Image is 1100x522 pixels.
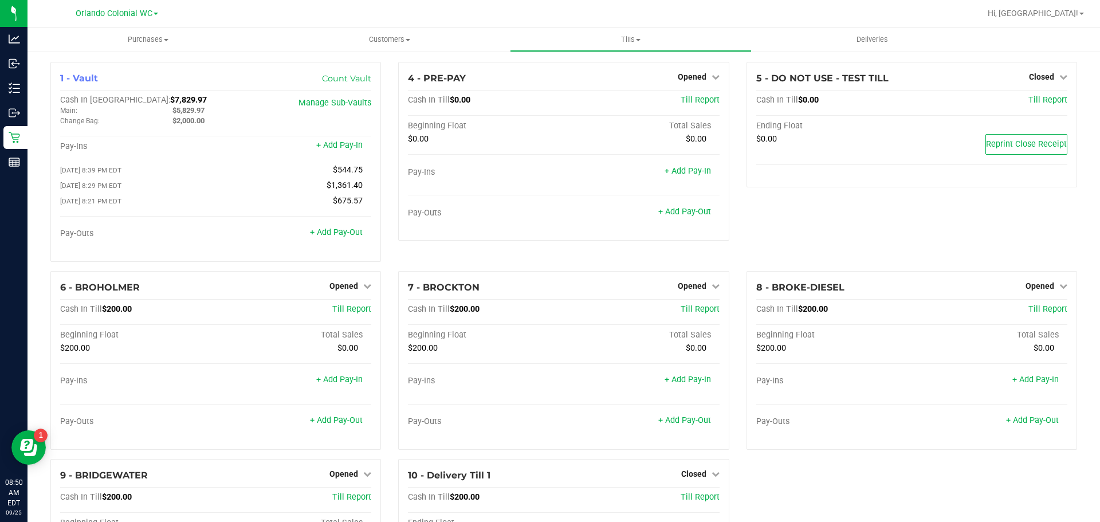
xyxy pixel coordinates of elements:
span: [DATE] 8:21 PM EDT [60,197,121,205]
span: $1,361.40 [327,180,363,190]
a: + Add Pay-Out [658,415,711,425]
span: $2,000.00 [172,116,205,125]
span: Cash In Till [60,304,102,314]
span: $0.00 [408,134,429,144]
div: Pay-Ins [756,376,912,386]
span: $200.00 [450,304,480,314]
span: $0.00 [1034,343,1054,353]
inline-svg: Inventory [9,83,20,94]
span: 6 - BROHOLMER [60,282,140,293]
span: Cash In Till [60,492,102,502]
a: Count Vault [322,73,371,84]
span: [DATE] 8:39 PM EDT [60,166,121,174]
iframe: Resource center unread badge [34,429,48,442]
a: Customers [269,28,510,52]
p: 08:50 AM EDT [5,477,22,508]
a: + Add Pay-Out [1006,415,1059,425]
div: Pay-Ins [408,167,564,178]
div: Beginning Float [408,121,564,131]
span: Opened [1026,281,1054,291]
div: Pay-Outs [408,417,564,427]
a: Till Report [332,304,371,314]
inline-svg: Analytics [9,33,20,45]
span: [DATE] 8:29 PM EDT [60,182,121,190]
a: + Add Pay-Out [310,227,363,237]
button: Reprint Close Receipt [985,134,1067,155]
span: $0.00 [756,134,777,144]
div: Pay-Outs [756,417,912,427]
span: Main: [60,107,77,115]
span: Cash In Till [408,304,450,314]
span: 9 - BRIDGEWATER [60,470,148,481]
a: Till Report [681,304,720,314]
span: $5,829.97 [172,106,205,115]
span: $200.00 [756,343,786,353]
div: Total Sales [912,330,1067,340]
a: Till Report [1028,304,1067,314]
div: Total Sales [564,330,720,340]
div: Beginning Float [756,330,912,340]
inline-svg: Inbound [9,58,20,69]
iframe: Resource center [11,430,46,465]
span: Cash In [GEOGRAPHIC_DATA]: [60,95,170,105]
span: Deliveries [841,34,903,45]
span: $200.00 [60,343,90,353]
span: Tills [510,34,751,45]
div: Pay-Ins [60,376,216,386]
a: + Add Pay-In [316,375,363,384]
span: $675.57 [333,196,363,206]
a: + Add Pay-In [665,166,711,176]
div: Pay-Outs [408,208,564,218]
inline-svg: Reports [9,156,20,168]
a: Till Report [681,95,720,105]
div: Pay-Ins [408,376,564,386]
span: $200.00 [408,343,438,353]
span: 7 - BROCKTON [408,282,480,293]
a: + Add Pay-Out [658,207,711,217]
span: $544.75 [333,165,363,175]
span: Reprint Close Receipt [986,139,1067,149]
div: Total Sales [216,330,372,340]
span: $200.00 [102,304,132,314]
div: Ending Float [756,121,912,131]
span: Opened [329,469,358,478]
div: Pay-Ins [60,142,216,152]
a: Till Report [681,492,720,502]
a: + Add Pay-In [1012,375,1059,384]
span: Cash In Till [408,492,450,502]
a: + Add Pay-In [316,140,363,150]
div: Beginning Float [408,330,564,340]
span: Orlando Colonial WC [76,9,152,18]
a: + Add Pay-In [665,375,711,384]
inline-svg: Outbound [9,107,20,119]
span: $0.00 [337,343,358,353]
a: Till Report [332,492,371,502]
span: Opened [678,281,706,291]
span: Customers [269,34,509,45]
p: 09/25 [5,508,22,517]
a: Manage Sub-Vaults [298,98,371,108]
div: Beginning Float [60,330,216,340]
span: Closed [1029,72,1054,81]
span: 4 - PRE-PAY [408,73,466,84]
span: $0.00 [450,95,470,105]
span: $200.00 [798,304,828,314]
span: Purchases [27,34,269,45]
span: $0.00 [798,95,819,105]
span: 5 - DO NOT USE - TEST TILL [756,73,889,84]
a: + Add Pay-Out [310,415,363,425]
a: Purchases [27,28,269,52]
span: $200.00 [450,492,480,502]
span: $0.00 [686,134,706,144]
a: Till Report [1028,95,1067,105]
span: Opened [329,281,358,291]
span: Opened [678,72,706,81]
span: $7,829.97 [170,95,207,105]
